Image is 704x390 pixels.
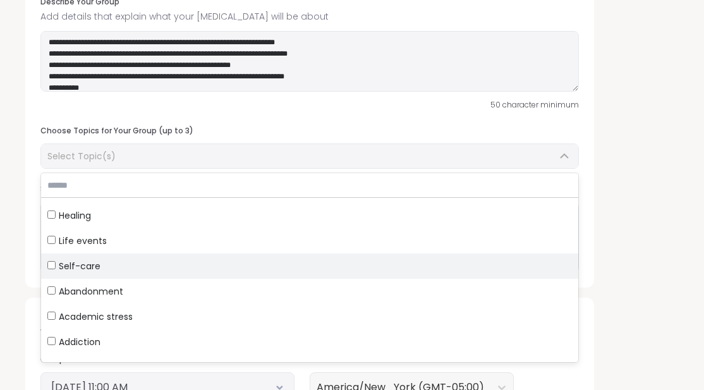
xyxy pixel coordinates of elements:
h3: Choose Topics for Your Group (up to 3) [40,126,579,137]
input: Academic stress [47,312,56,320]
span: Addiction [59,336,100,348]
span: Abandonment [59,285,123,298]
span: Healing [59,209,91,222]
span: [MEDICAL_DATA] [59,361,132,374]
h3: Select a Cover Image (optional) [40,184,167,195]
span: Self-care [59,260,100,272]
span: 50 character minimum [490,99,579,111]
input: Healing [47,210,56,219]
span: Life events [59,235,107,247]
input: Self-care [47,261,56,269]
input: Addiction [47,337,56,345]
span: Add details that explain what your [MEDICAL_DATA] will be about [40,10,579,23]
input: Life events [47,236,56,244]
h3: Group Start Time [40,355,294,365]
span: Select Topic(s) [47,150,116,162]
span: Academic stress [59,310,133,323]
h3: Date & Attendees [40,313,351,327]
input: Abandonment [47,286,56,295]
p: What time your group starts and the maximum number of attendees [40,327,351,339]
